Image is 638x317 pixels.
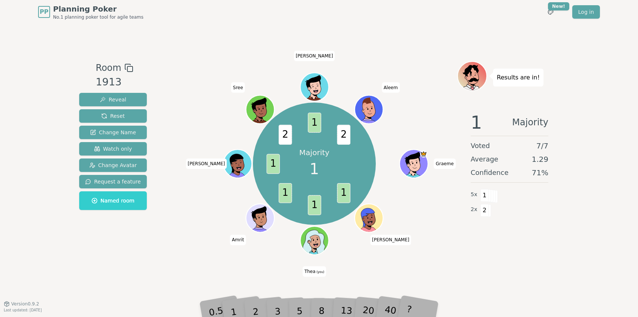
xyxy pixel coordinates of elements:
[310,158,319,180] span: 1
[79,175,147,188] button: Request a feature
[471,191,477,199] span: 5 x
[471,141,490,151] span: Voted
[231,82,245,93] span: Click to change your name
[536,141,548,151] span: 7 / 7
[278,125,292,145] span: 2
[471,154,498,164] span: Average
[53,4,143,14] span: Planning Poker
[316,270,325,274] span: (you)
[4,301,39,307] button: Version0.9.2
[420,150,427,157] span: Graeme is the host
[548,2,569,10] div: New!
[382,82,400,93] span: Click to change your name
[544,5,557,19] button: New!
[294,51,335,61] span: Click to change your name
[532,154,548,164] span: 1.29
[96,75,133,90] div: 1913
[266,154,280,174] span: 1
[11,301,39,307] span: Version 0.9.2
[92,197,134,204] span: Named room
[308,195,321,215] span: 1
[497,72,540,83] p: Results are in!
[40,7,48,16] span: PP
[79,126,147,139] button: Change Name
[79,109,147,123] button: Reset
[308,113,321,133] span: 1
[434,158,456,169] span: Click to change your name
[303,266,326,277] span: Click to change your name
[79,142,147,156] button: Watch only
[337,183,350,203] span: 1
[94,145,132,153] span: Watch only
[89,161,137,169] span: Change Avatar
[101,112,125,120] span: Reset
[4,308,42,312] span: Last updated: [DATE]
[79,158,147,172] button: Change Avatar
[79,93,147,106] button: Reveal
[53,14,143,20] span: No.1 planning poker tool for agile teams
[38,4,143,20] a: PPPlanning PokerNo.1 planning poker tool for agile teams
[79,191,147,210] button: Named room
[230,235,246,245] span: Click to change your name
[299,147,329,158] p: Majority
[100,96,126,103] span: Reveal
[90,129,136,136] span: Change Name
[480,204,489,217] span: 2
[186,158,227,169] span: Click to change your name
[301,227,328,254] button: Click to change your avatar
[572,5,600,19] a: Log in
[512,113,548,131] span: Majority
[96,61,121,75] span: Room
[370,235,411,245] span: Click to change your name
[337,125,350,145] span: 2
[532,167,548,178] span: 71 %
[471,113,482,131] span: 1
[278,183,292,203] span: 1
[471,167,508,178] span: Confidence
[85,178,141,185] span: Request a feature
[471,205,477,214] span: 2 x
[480,189,489,202] span: 1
